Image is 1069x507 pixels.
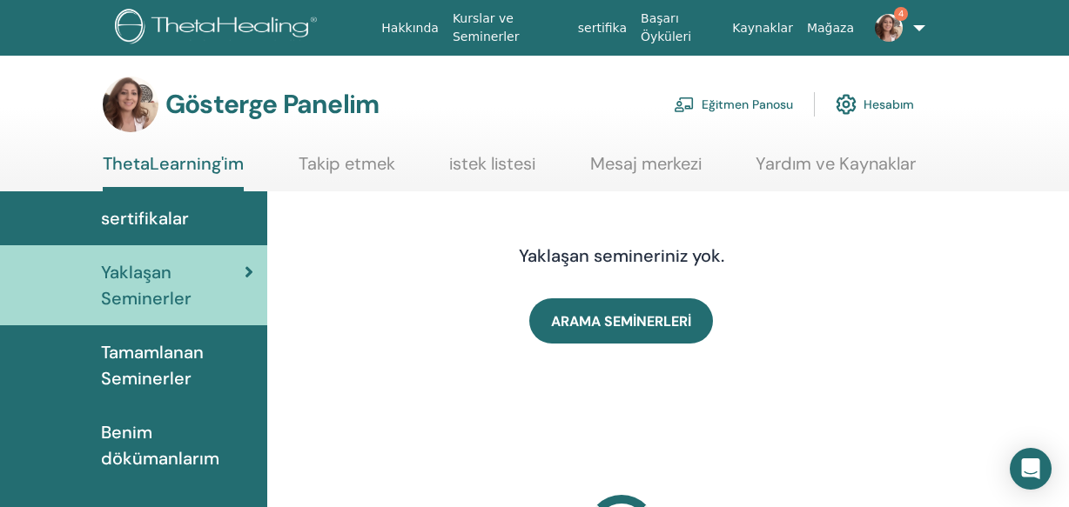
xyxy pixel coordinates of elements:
a: Başarı Öyküleri [634,3,725,53]
a: Kaynaklar [725,12,800,44]
a: sertifika [571,12,634,44]
font: Mesaj merkezi [590,152,702,175]
font: Yardım ve Kaynaklar [756,152,916,175]
img: default.jpg [875,14,903,42]
a: istek listesi [449,153,535,187]
a: Takip etmek [299,153,395,187]
font: Başarı Öyküleri [641,11,691,43]
font: Takip etmek [299,152,395,175]
a: Yardım ve Kaynaklar [756,153,916,187]
font: istek listesi [449,152,535,175]
a: Hesabım [836,85,914,123]
img: default.jpg [103,77,158,132]
img: cog.svg [836,90,857,119]
a: ARAMA SEMİNERLERİ [529,298,713,344]
img: chalkboard-teacher.svg [674,97,695,112]
a: Eğitmen Panosu [674,85,793,123]
div: Open Intercom Messenger [1010,448,1052,490]
font: Tamamlanan Seminerler [101,341,204,390]
font: Hesabım [864,97,914,113]
font: Gösterge Panelim [165,87,379,121]
font: 4 [898,8,904,19]
a: ThetaLearning'im [103,153,244,191]
font: Hakkında [381,21,439,35]
a: Kurslar ve Seminerler [446,3,571,53]
font: Benim dökümanlarım [101,421,219,470]
font: Mağaza [807,21,854,35]
font: Kurslar ve Seminerler [453,11,520,43]
font: Yaklaşan Seminerler [101,261,192,310]
h4: Yaklaşan semineriniz yok. [347,245,896,266]
font: Eğitmen Panosu [702,97,793,113]
a: Hakkında [374,12,446,44]
font: Kaynaklar [732,21,793,35]
a: Mesaj merkezi [590,153,702,187]
a: Mağaza [800,12,861,44]
font: ThetaLearning'im [103,152,244,175]
font: sertifikalar [101,207,189,230]
img: logo.png [115,9,323,48]
span: ARAMA SEMİNERLERİ [551,312,691,330]
font: sertifika [578,21,627,35]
